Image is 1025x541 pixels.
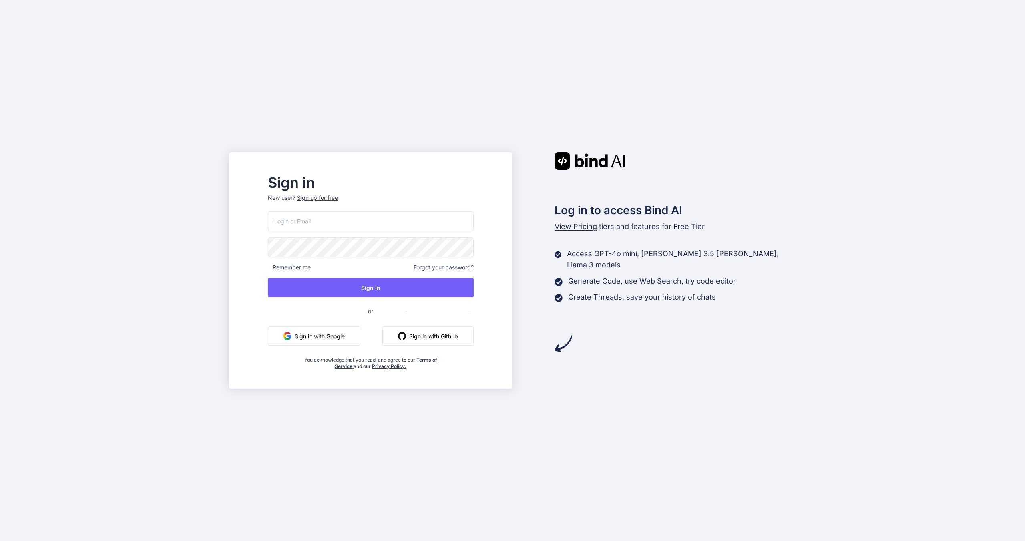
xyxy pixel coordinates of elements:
[268,278,474,297] button: Sign In
[283,332,291,340] img: google
[372,363,406,369] a: Privacy Policy.
[297,194,338,202] div: Sign up for free
[398,332,406,340] img: github
[555,222,597,231] span: View Pricing
[335,357,437,369] a: Terms of Service
[555,202,796,219] h2: Log in to access Bind AI
[568,276,736,287] p: Generate Code, use Web Search, try code editor
[302,352,439,370] div: You acknowledge that you read, and agree to our and our
[555,335,572,352] img: arrow
[555,221,796,232] p: tiers and features for Free Tier
[268,211,474,231] input: Login or Email
[382,326,474,346] button: Sign in with Github
[268,176,474,189] h2: Sign in
[567,248,796,271] p: Access GPT-4o mini, [PERSON_NAME] 3.5 [PERSON_NAME], Llama 3 models
[414,263,474,272] span: Forgot your password?
[268,326,360,346] button: Sign in with Google
[568,292,716,303] p: Create Threads, save your history of chats
[336,301,405,321] span: or
[555,152,625,170] img: Bind AI logo
[268,194,474,211] p: New user?
[268,263,311,272] span: Remember me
